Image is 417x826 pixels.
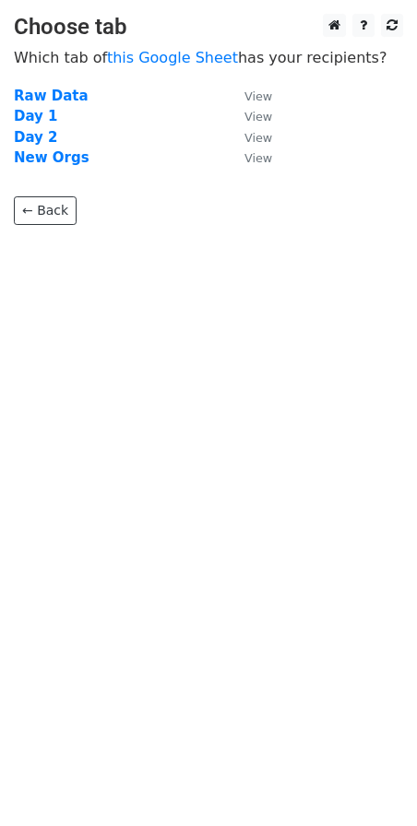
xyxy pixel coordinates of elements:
[226,129,272,146] a: View
[244,110,272,124] small: View
[14,149,89,166] a: New Orgs
[14,14,403,41] h3: Choose tab
[244,131,272,145] small: View
[14,48,403,67] p: Which tab of has your recipients?
[14,108,58,124] a: Day 1
[226,88,272,104] a: View
[244,151,272,165] small: View
[14,196,77,225] a: ← Back
[244,89,272,103] small: View
[14,88,89,104] a: Raw Data
[226,108,272,124] a: View
[226,149,272,166] a: View
[14,129,58,146] a: Day 2
[107,49,238,66] a: this Google Sheet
